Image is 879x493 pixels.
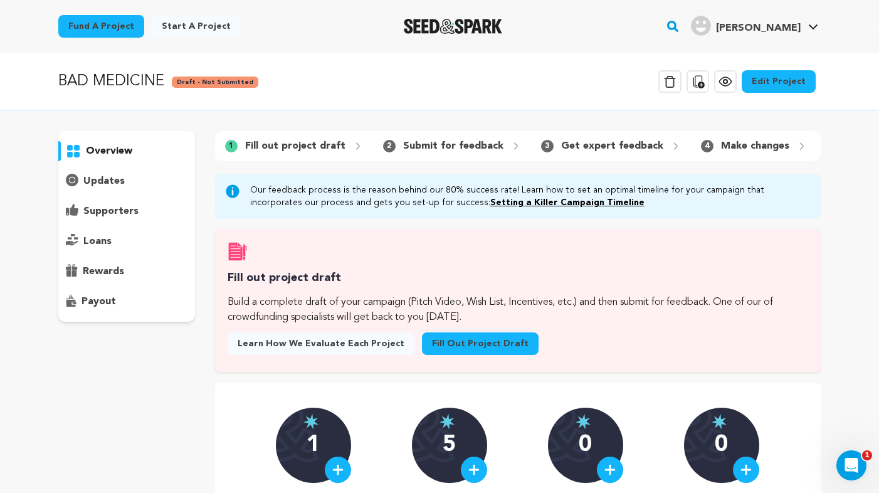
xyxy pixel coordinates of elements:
[228,269,808,287] h3: Fill out project draft
[715,433,728,458] p: 0
[468,464,480,475] img: plus.svg
[862,450,872,460] span: 1
[228,295,808,325] p: Build a complete draft of your campaign (Pitch Video, Wish List, Incentives, etc.) and then submi...
[245,139,345,154] p: Fill out project draft
[332,464,344,475] img: plus.svg
[58,262,195,282] button: rewards
[58,292,195,312] button: payout
[83,264,124,279] p: rewards
[541,140,554,152] span: 3
[490,198,645,207] a: Setting a Killer Campaign Timeline
[691,16,711,36] img: user.png
[604,464,616,475] img: plus.svg
[561,139,663,154] p: Get expert feedback
[307,433,320,458] p: 1
[83,234,112,249] p: loans
[58,15,144,38] a: Fund a project
[404,19,502,34] img: Seed&Spark Logo Dark Mode
[383,140,396,152] span: 2
[404,19,502,34] a: Seed&Spark Homepage
[422,332,539,355] a: Fill out project draft
[58,70,164,93] p: BAD MEDICINE
[701,140,713,152] span: 4
[58,201,195,221] button: supporters
[688,13,821,40] span: Elan B.'s Profile
[579,433,592,458] p: 0
[58,141,195,161] button: overview
[58,231,195,252] button: loans
[250,184,811,209] p: Our feedback process is the reason behind our 80% success rate! Learn how to set an optimal timel...
[740,464,752,475] img: plus.svg
[82,294,116,309] p: payout
[58,171,195,191] button: updates
[688,13,821,36] a: Elan B.'s Profile
[86,144,132,159] p: overview
[691,16,801,36] div: Elan B.'s Profile
[443,433,456,458] p: 5
[228,332,414,355] a: Learn how we evaluate each project
[716,23,801,33] span: [PERSON_NAME]
[83,204,139,219] p: supporters
[225,140,238,152] span: 1
[721,139,789,154] p: Make changes
[172,77,258,88] span: Draft - Not Submitted
[83,174,125,189] p: updates
[152,15,241,38] a: Start a project
[238,337,404,350] span: Learn how we evaluate each project
[403,139,503,154] p: Submit for feedback
[742,70,816,93] a: Edit Project
[836,450,866,480] iframe: Intercom live chat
